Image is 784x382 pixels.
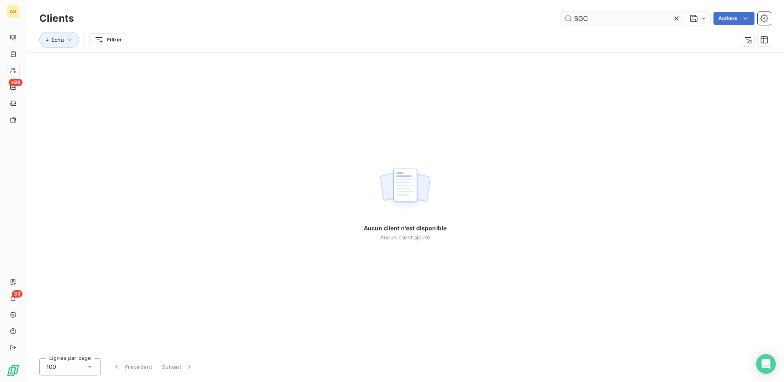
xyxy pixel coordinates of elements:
[9,79,23,86] span: +99
[89,33,127,46] button: Filtrer
[7,364,20,377] img: Logo LeanPay
[380,234,430,241] span: Aucun client ajouté
[7,5,20,18] div: AS
[561,12,684,25] input: Rechercher
[51,36,64,43] span: Échu
[12,290,23,298] span: 33
[39,11,74,26] h3: Clients
[157,358,198,375] button: Suivant
[107,358,157,375] button: Précédent
[379,164,431,215] img: empty state
[713,12,754,25] button: Actions
[46,363,56,371] span: 100
[756,354,776,374] div: Open Intercom Messenger
[364,224,447,232] span: Aucun client n’est disponible
[39,32,79,48] button: Échu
